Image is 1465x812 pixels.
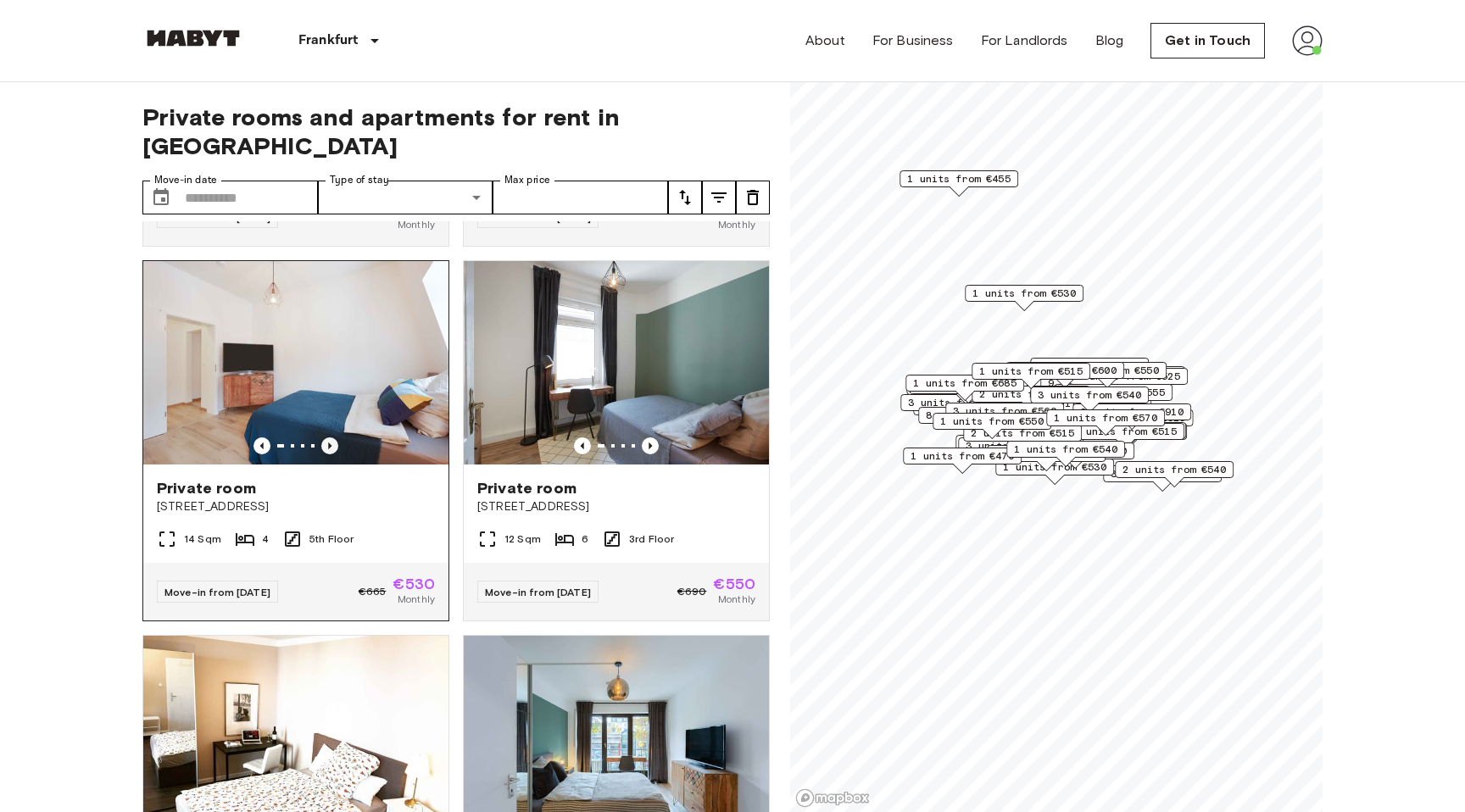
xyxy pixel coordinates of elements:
[953,403,1056,419] span: 3 units from €560
[1115,461,1234,487] div: Map marker
[945,403,1064,429] div: Map marker
[965,285,1083,311] div: Map marker
[298,31,358,51] p: Frankfurt
[164,586,270,598] span: Move-in from [DATE]
[1023,443,1127,459] span: 1 units from €540
[805,31,845,51] a: About
[1292,25,1323,56] img: avatar
[1006,441,1125,467] div: Map marker
[972,363,1090,389] div: Map marker
[1095,31,1124,51] a: Blog
[485,586,591,598] span: Move-in from [DATE]
[1069,409,1194,436] div: Map marker
[913,375,1017,391] span: 1 units from €685
[184,531,221,547] span: 14 Sqm
[398,592,435,607] span: Monthly
[1054,410,1157,425] span: 1 units from €570
[718,217,755,232] span: Monthly
[574,437,591,454] button: Previous image
[142,103,770,160] span: Private rooms and apartments for rent in [GEOGRAPHIC_DATA]
[262,531,269,547] span: 4
[321,437,338,454] button: Previous image
[713,576,755,592] span: €550
[979,364,1083,379] span: 1 units from €515
[504,173,550,187] label: Max price
[994,446,1098,461] span: 2 units from €550
[736,181,770,214] button: tune
[668,181,702,214] button: tune
[1046,409,1165,436] div: Map marker
[987,445,1106,471] div: Map marker
[398,217,435,232] span: Monthly
[1080,404,1184,420] span: 9 units from €910
[1073,424,1177,439] span: 2 units from €515
[504,531,541,547] span: 12 Sqm
[905,375,1024,401] div: Map marker
[677,584,707,599] span: €690
[1014,442,1117,457] span: 1 units from €540
[903,448,1022,474] div: Map marker
[463,260,770,621] a: Marketing picture of unit DE-04-039-001-01HFPrevious imagePrevious imagePrivate room[STREET_ADDRE...
[702,181,736,214] button: tune
[972,286,1076,301] span: 1 units from €530
[1030,387,1149,413] div: Map marker
[911,448,1014,464] span: 1 units from €470
[144,181,178,214] button: Choose date
[872,31,954,51] a: For Business
[1150,23,1265,58] a: Get in Touch
[1066,423,1184,449] div: Map marker
[918,407,1037,433] div: Map marker
[582,531,588,547] span: 6
[464,261,769,464] img: Marketing picture of unit DE-04-039-001-01HF
[393,576,435,592] span: €530
[907,171,1011,186] span: 1 units from €455
[142,260,449,621] a: Marketing picture of unit DE-04-029-002-04HFPrevious imagePrevious imagePrivate room[STREET_ADDRE...
[926,408,1029,423] span: 8 units from €515
[940,414,1044,429] span: 1 units from €550
[629,531,674,547] span: 3rd Floor
[157,498,435,515] span: [STREET_ADDRESS]
[330,173,389,187] label: Type of stay
[253,437,270,454] button: Previous image
[900,394,1019,420] div: Map marker
[795,788,870,808] a: Mapbox logo
[1061,385,1165,400] span: 2 units from €555
[718,592,755,607] span: Monthly
[900,170,1018,197] div: Map marker
[933,413,1051,439] div: Map marker
[1013,363,1117,378] span: 2 units from €600
[995,459,1114,485] div: Map marker
[1005,362,1124,388] div: Map marker
[143,261,448,464] img: Marketing picture of unit DE-04-029-002-04HF
[359,584,387,599] span: €665
[1038,387,1141,403] span: 3 units from €540
[477,498,755,515] span: [STREET_ADDRESS]
[142,30,244,47] img: Habyt
[154,173,217,187] label: Move-in date
[1030,358,1149,384] div: Map marker
[981,31,1068,51] a: For Landlords
[1122,462,1226,477] span: 2 units from €540
[1077,369,1180,384] span: 4 units from €525
[1038,359,1141,374] span: 2 units from €550
[309,531,354,547] span: 5th Floor
[157,478,256,498] span: Private room
[1056,363,1159,378] span: 2 units from €550
[642,437,659,454] button: Previous image
[477,478,577,498] span: Private room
